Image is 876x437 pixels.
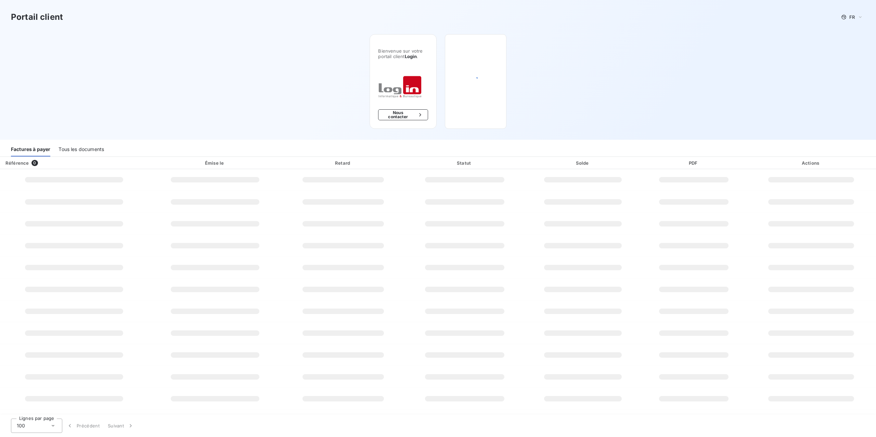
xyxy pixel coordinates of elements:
[378,109,428,120] button: Nous contacter
[11,142,50,156] div: Factures à payer
[11,11,63,23] h3: Portail client
[526,160,640,166] div: Solde
[643,160,745,166] div: PDF
[405,54,417,59] span: Login
[5,160,29,166] div: Référence
[378,48,428,59] span: Bienvenue sur votre portail client .
[31,160,38,166] span: 0
[17,422,25,429] span: 100
[748,160,875,166] div: Actions
[104,419,138,433] button: Suivant
[150,160,280,166] div: Émise le
[59,142,104,156] div: Tous les documents
[378,76,422,98] img: Company logo
[283,160,403,166] div: Retard
[406,160,523,166] div: Statut
[62,419,104,433] button: Précédent
[849,14,855,20] span: FR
